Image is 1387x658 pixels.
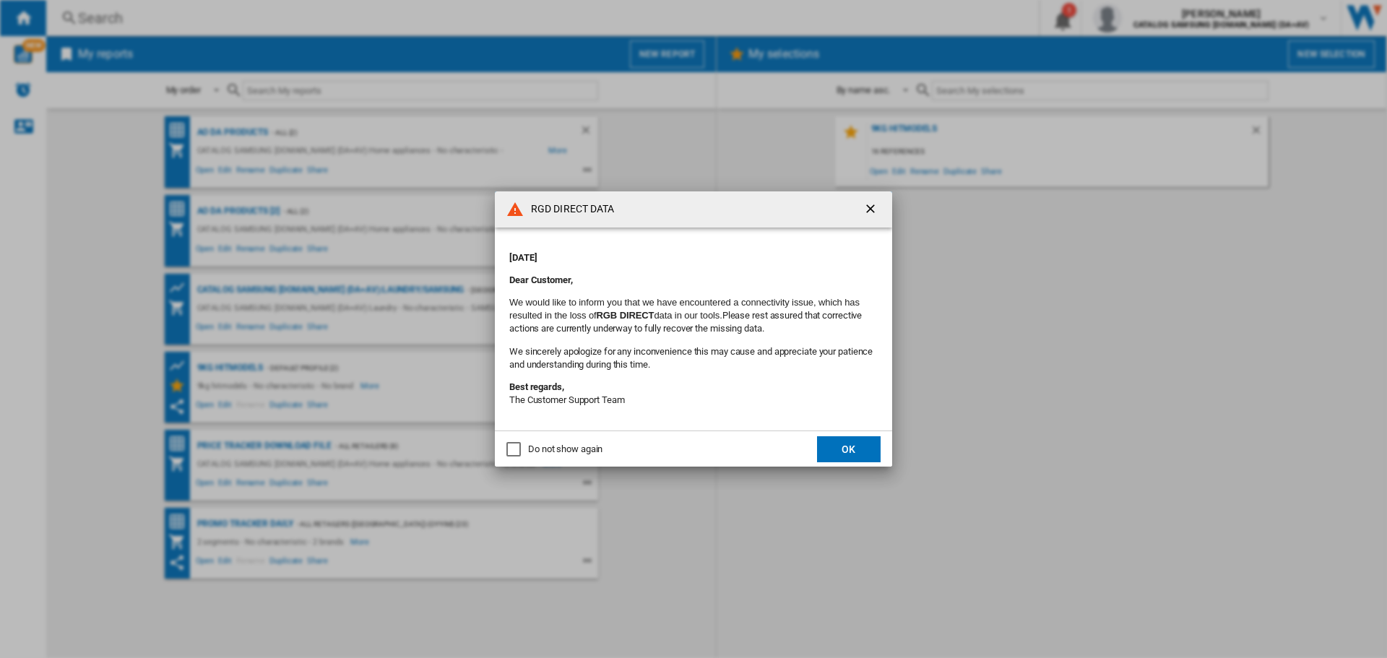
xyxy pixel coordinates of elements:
button: getI18NText('BUTTONS.CLOSE_DIALOG') [857,195,886,224]
p: Please rest assured that corrective actions are currently underway to fully recover the missing d... [509,296,878,336]
strong: [DATE] [509,252,537,263]
font: We would like to inform you that we have encountered a connectivity issue, which has resulted in ... [509,297,860,321]
p: We sincerely apologize for any inconvenience this may cause and appreciate your patience and unde... [509,345,878,371]
div: Do not show again [528,443,602,456]
button: OK [817,436,881,462]
p: The Customer Support Team [509,381,878,407]
font: data in our tools. [654,310,722,321]
md-checkbox: Do not show again [506,443,602,456]
strong: Dear Customer, [509,274,573,285]
strong: Best regards, [509,381,564,392]
b: RGB DIRECT [597,310,654,321]
ng-md-icon: getI18NText('BUTTONS.CLOSE_DIALOG') [863,202,881,219]
h4: RGD DIRECT DATA [524,202,615,217]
